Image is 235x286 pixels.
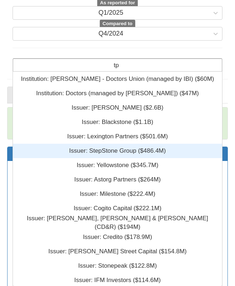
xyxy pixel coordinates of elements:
div: Issuer: ‎Yellowstone ‎($345.7M)‏ [13,158,222,172]
a: Category Breakdown [7,87,84,104]
div: Q4/2024 [98,30,123,37]
div: Issuer: ‎Lexington Partners ‎($501.6M)‏ [13,129,222,144]
div: Issuer: ‎Milestone ‎($222.4M)‏ [13,187,222,201]
div: Issuer: ‎Stonepeak ‎($122.8M)‏ [13,259,222,273]
div: Issuer: ‎Blackstone ‎($1.1B)‏ [13,115,222,129]
div: Issuer: ‎[PERSON_NAME], [PERSON_NAME] & [PERSON_NAME] (CD&R) ‎($194M)‏ [13,216,222,230]
div: Issuer: ‎Cogito Capital ‎($222.1M)‏ [13,201,222,216]
div: Issuer: ‎Astorg Partners ‎($264M)‏ [13,172,222,187]
div: Issuer: ‎Credito ‎($178.9M)‏ [13,230,222,244]
div: Q1/2025 [98,9,123,17]
div: Issuer: ‎[PERSON_NAME] ‎($2.6B)‏ [13,101,222,115]
span: Compared to [100,20,135,28]
div: Institution: ‎[PERSON_NAME] - Doctors Union (managed by IBI) ‎($60M)‏ [13,72,222,86]
div: Institution: ‎Doctors (managed by [PERSON_NAME]) ‎($47M)‏ [13,86,222,101]
div: Issuer: ‎[PERSON_NAME] Street Capital ‎($154.8M)‏ [13,244,222,259]
div: Issuer: ‎StepStone Group ‎($486.4M)‏ [13,144,222,158]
